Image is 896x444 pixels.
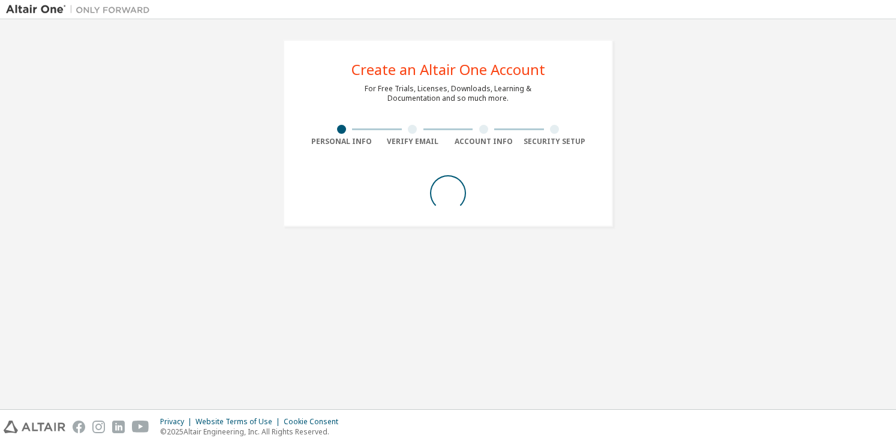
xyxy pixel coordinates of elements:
div: Privacy [160,417,196,427]
div: Verify Email [377,137,449,146]
div: Personal Info [306,137,377,146]
div: Security Setup [519,137,591,146]
img: youtube.svg [132,421,149,433]
div: Account Info [448,137,519,146]
img: linkedin.svg [112,421,125,433]
img: Altair One [6,4,156,16]
img: altair_logo.svg [4,421,65,433]
div: Website Terms of Use [196,417,284,427]
img: instagram.svg [92,421,105,433]
img: facebook.svg [73,421,85,433]
p: © 2025 Altair Engineering, Inc. All Rights Reserved. [160,427,345,437]
div: Cookie Consent [284,417,345,427]
div: Create an Altair One Account [351,62,545,77]
div: For Free Trials, Licenses, Downloads, Learning & Documentation and so much more. [365,84,531,103]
